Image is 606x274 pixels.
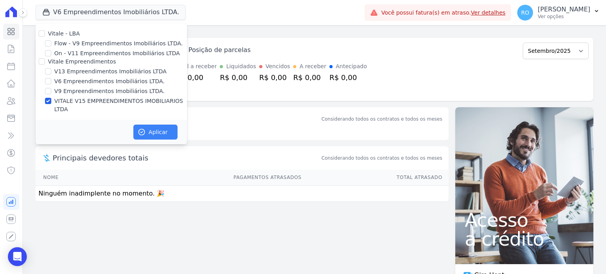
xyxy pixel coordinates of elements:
span: Acesso [465,211,584,229]
div: Posição de parcelas [189,45,251,55]
button: RO [PERSON_NAME] Ver opções [511,2,606,24]
span: Considerando todos os contratos e todos os meses [322,155,442,162]
div: R$ 0,00 [293,72,326,83]
label: On - V11 Empreendimentos Imobiliários LTDA [54,49,180,58]
div: R$ 0,00 [329,72,367,83]
td: Ninguém inadimplente no momento. 🎉 [36,186,449,202]
label: Vitale Empreendimentos [48,58,116,65]
p: Ver opções [538,13,590,20]
th: Total Atrasado [302,170,449,186]
th: Nome [36,170,109,186]
p: Sem saldo devedor no momento. 🎉 [36,124,449,140]
label: V13 Empreendimentos Imobiliários LTDA [54,67,166,76]
span: Você possui fatura(s) em atraso. [381,9,505,17]
label: VITALE V15 EMPREENDIMENTOS IMOBILIARIOS LTDA [54,97,187,114]
div: Open Intercom Messenger [8,247,27,266]
a: Ver detalhes [471,9,506,16]
span: RO [521,10,529,15]
div: Antecipado [336,62,367,71]
div: Total a receber [176,62,217,71]
div: A receber [299,62,326,71]
div: R$ 0,00 [220,72,256,83]
button: Aplicar [133,125,178,140]
span: Principais devedores totais [53,153,320,163]
div: R$ 0,00 [176,72,217,83]
div: Considerando todos os contratos e todos os meses [322,116,442,123]
span: a crédito [465,229,584,248]
div: R$ 0,00 [259,72,290,83]
label: Flow - V9 Empreendimentos Imobiliários LTDA. [54,39,183,48]
button: V6 Empreendimentos Imobiliários LTDA. [36,5,186,20]
p: [PERSON_NAME] [538,6,590,13]
label: V6 Empreendimentos Imobiliários LTDA. [54,77,165,86]
div: Liquidados [226,62,256,71]
label: Vitale - LBA [48,30,80,37]
th: Pagamentos Atrasados [109,170,302,186]
label: V9 Empreendimentos Imobiliários LTDA. [54,87,165,95]
div: Vencidos [266,62,290,71]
